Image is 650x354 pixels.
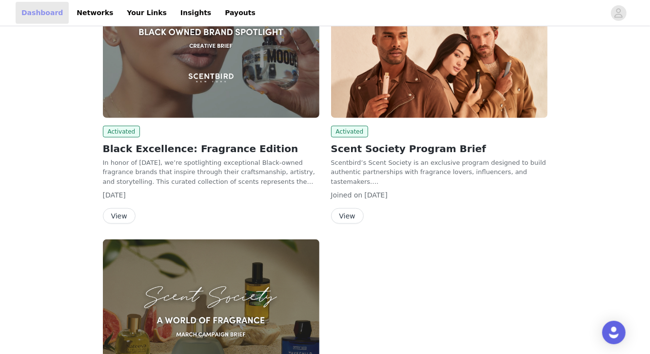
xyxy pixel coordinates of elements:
a: Insights [175,2,217,24]
a: View [103,213,136,220]
p: Scentbird’s Scent Society is an exclusive program designed to build authentic partnerships with f... [331,158,548,187]
h2: Scent Society Program Brief [331,141,548,156]
div: Open Intercom Messenger [602,321,626,344]
div: avatar [614,5,623,21]
span: Activated [331,126,369,138]
span: [DATE] [103,191,126,199]
h2: Black Excellence: Fragrance Edition [103,141,319,156]
button: View [103,208,136,224]
a: Dashboard [16,2,69,24]
span: Joined on [331,191,363,199]
a: Payouts [219,2,261,24]
span: In honor of [DATE], we’re spotlighting exceptional Black-owned fragrance brands that inspire thro... [103,159,315,223]
span: Activated [103,126,140,138]
a: Your Links [121,2,173,24]
span: [DATE] [365,191,388,199]
button: View [331,208,364,224]
a: View [331,213,364,220]
a: Networks [71,2,119,24]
